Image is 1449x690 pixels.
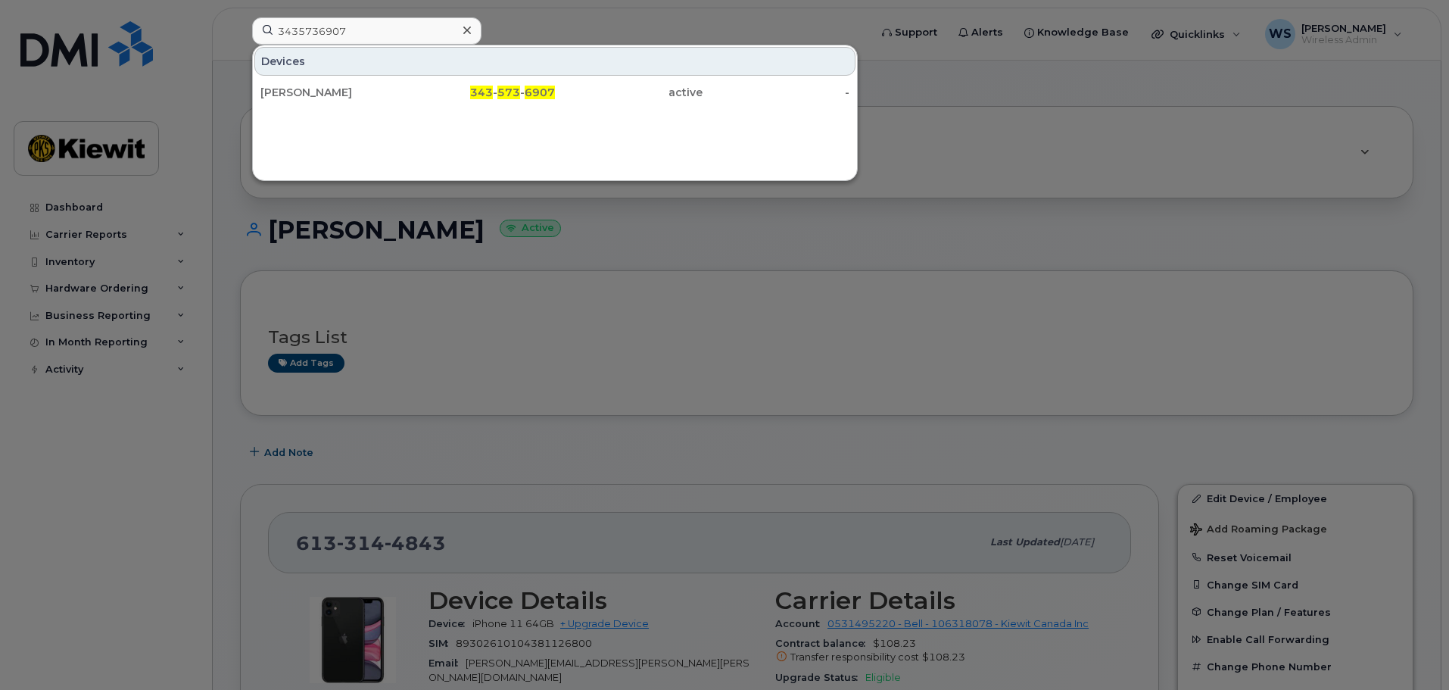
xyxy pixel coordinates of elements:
[703,85,850,100] div: -
[470,86,493,99] span: 343
[408,85,556,100] div: - -
[555,85,703,100] div: active
[254,79,855,106] a: [PERSON_NAME]343-573-6907active-
[1383,624,1438,679] iframe: Messenger Launcher
[497,86,520,99] span: 573
[260,85,408,100] div: [PERSON_NAME]
[254,47,855,76] div: Devices
[525,86,555,99] span: 6907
